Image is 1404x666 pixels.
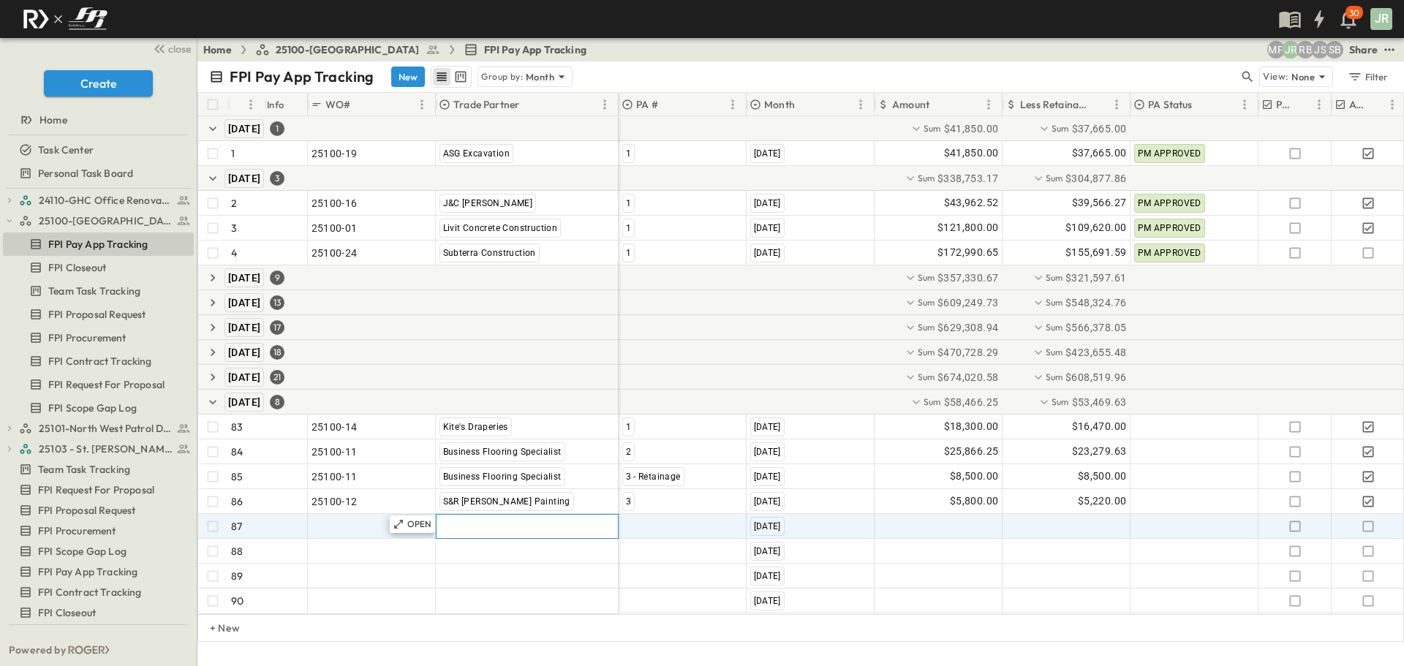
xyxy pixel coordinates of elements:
[924,122,941,135] p: Sum
[48,237,148,251] span: FPI Pay App Tracking
[1072,395,1127,409] span: $53,469.63
[932,97,948,113] button: Sort
[19,190,191,211] a: 24110-GHC Office Renovations
[1072,443,1127,460] span: $23,279.63
[407,518,432,530] p: OPEN
[1381,41,1398,58] button: test
[39,442,173,456] span: 25103 - St. [PERSON_NAME] Phase 2
[3,257,191,278] a: FPI Closeout
[48,330,127,345] span: FPI Procurement
[1072,121,1127,136] span: $37,665.00
[231,494,243,509] p: 86
[19,211,191,231] a: 25100-Vanguard Prep School
[1065,270,1126,285] span: $321,597.61
[312,146,358,161] span: 25100-19
[38,462,130,477] span: Team Task Tracking
[754,546,781,556] span: [DATE]
[626,447,631,457] span: 2
[39,113,67,127] span: Home
[231,221,237,235] p: 3
[48,401,137,415] span: FPI Scope Gap Log
[918,296,935,309] p: Sum
[228,322,260,333] span: [DATE]
[443,248,536,258] span: Subterra Construction
[3,110,191,130] a: Home
[228,123,260,135] span: [DATE]
[38,483,154,497] span: FPI Request For Proposal
[1108,96,1125,113] button: Menu
[918,172,935,184] p: Sum
[1046,321,1063,333] p: Sum
[522,97,538,113] button: Sort
[39,193,173,208] span: 24110-GHC Office Renovations
[3,582,191,602] a: FPI Contract Tracking
[3,417,194,440] div: 25101-North West Patrol Divisiontest
[918,371,935,383] p: Sum
[1310,96,1328,113] button: Menu
[661,97,677,113] button: Sort
[312,221,358,235] span: 25100-01
[937,370,998,385] span: $674,020.58
[944,443,999,460] span: $25,866.25
[626,223,631,233] span: 1
[724,96,741,113] button: Menu
[3,561,191,582] a: FPI Pay App Tracking
[937,219,998,236] span: $121,800.00
[937,244,998,261] span: $172,990.65
[1326,41,1343,58] div: Sterling Barnett (sterling@fpibuilders.com)
[944,395,999,409] span: $58,466.25
[3,540,194,563] div: FPI Scope Gap Logtest
[918,271,935,284] p: Sum
[325,97,351,112] p: WO#
[950,468,999,485] span: $8,500.00
[1267,41,1285,58] div: Monica Pruteanu (mpruteanu@fpibuilders.com)
[147,38,194,58] button: close
[1291,69,1315,84] p: None
[3,234,191,254] a: FPI Pay App Tracking
[267,84,284,125] div: Info
[937,295,998,310] span: $609,249.73
[453,97,519,112] p: Trade Partner
[626,148,631,159] span: 1
[754,198,781,208] span: [DATE]
[264,93,308,116] div: Info
[464,42,586,57] a: FPI Pay App Tracking
[3,256,194,279] div: FPI Closeouttest
[3,541,191,561] a: FPI Scope Gap Log
[3,580,194,604] div: FPI Contract Trackingtest
[754,571,781,581] span: [DATE]
[391,67,425,87] button: New
[228,173,260,184] span: [DATE]
[203,42,595,57] nav: breadcrumbs
[231,196,237,211] p: 2
[1065,295,1126,310] span: $548,324.76
[1046,172,1063,184] p: Sum
[231,420,243,434] p: 83
[231,246,237,260] p: 4
[3,499,194,522] div: FPI Proposal Requesttest
[1349,97,1369,112] p: AA Processed
[3,500,191,521] a: FPI Proposal Request
[270,395,284,409] div: 8
[270,171,284,186] div: 3
[1078,468,1127,485] span: $8,500.00
[312,494,358,509] span: 25100-12
[944,145,999,162] span: $41,850.00
[231,469,243,484] p: 85
[1052,396,1069,408] p: Sum
[276,42,420,57] span: 25100-[GEOGRAPHIC_DATA]
[228,396,260,408] span: [DATE]
[1065,320,1126,335] span: $566,378.05
[937,320,998,335] span: $629,308.94
[754,472,781,482] span: [DATE]
[228,347,260,358] span: [DATE]
[38,143,94,157] span: Task Center
[3,373,194,396] div: FPI Request For Proposaltest
[1046,271,1063,284] p: Sum
[3,396,194,420] div: FPI Scope Gap Logtest
[48,354,152,368] span: FPI Contract Tracking
[231,519,242,534] p: 87
[443,198,533,208] span: J&C [PERSON_NAME]
[1342,67,1392,87] button: Filter
[1138,223,1201,233] span: PM APPROVED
